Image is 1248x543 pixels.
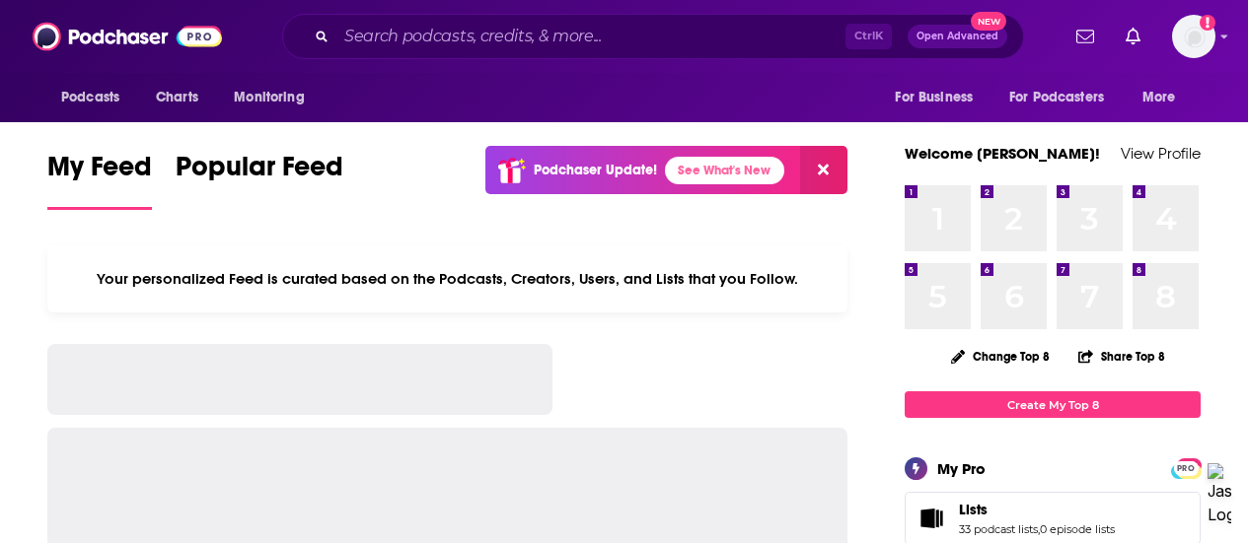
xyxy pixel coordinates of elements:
[996,79,1133,116] button: open menu
[1174,461,1198,476] span: PRO
[47,79,145,116] button: open menu
[61,84,119,111] span: Podcasts
[220,79,330,116] button: open menu
[908,25,1007,48] button: Open AdvancedNew
[336,21,845,52] input: Search podcasts, credits, & more...
[905,391,1201,418] a: Create My Top 8
[895,84,973,111] span: For Business
[959,522,1038,536] a: 33 podcast lists
[1142,84,1176,111] span: More
[176,150,343,195] span: Popular Feed
[1174,460,1198,475] a: PRO
[234,84,304,111] span: Monitoring
[665,157,784,184] a: See What's New
[1200,15,1215,31] svg: Add a profile image
[282,14,1024,59] div: Search podcasts, credits, & more...
[937,459,986,478] div: My Pro
[1172,15,1215,58] button: Show profile menu
[1118,20,1148,53] a: Show notifications dropdown
[959,501,1115,518] a: Lists
[917,32,998,41] span: Open Advanced
[47,245,847,312] div: Your personalized Feed is curated based on the Podcasts, Creators, Users, and Lists that you Follow.
[845,24,892,49] span: Ctrl K
[156,84,198,111] span: Charts
[939,344,1062,369] button: Change Top 8
[143,79,210,116] a: Charts
[1040,522,1115,536] a: 0 episode lists
[971,12,1006,31] span: New
[47,150,152,195] span: My Feed
[176,150,343,210] a: Popular Feed
[1129,79,1201,116] button: open menu
[33,18,222,55] img: Podchaser - Follow, Share and Rate Podcasts
[959,501,988,518] span: Lists
[1121,144,1201,163] a: View Profile
[881,79,997,116] button: open menu
[1038,522,1040,536] span: ,
[47,150,152,210] a: My Feed
[905,144,1100,163] a: Welcome [PERSON_NAME]!
[1172,15,1215,58] span: Logged in as RebRoz5
[912,505,951,532] a: Lists
[1068,20,1102,53] a: Show notifications dropdown
[1077,337,1166,375] button: Share Top 8
[1172,15,1215,58] img: User Profile
[534,162,657,178] p: Podchaser Update!
[1009,84,1104,111] span: For Podcasters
